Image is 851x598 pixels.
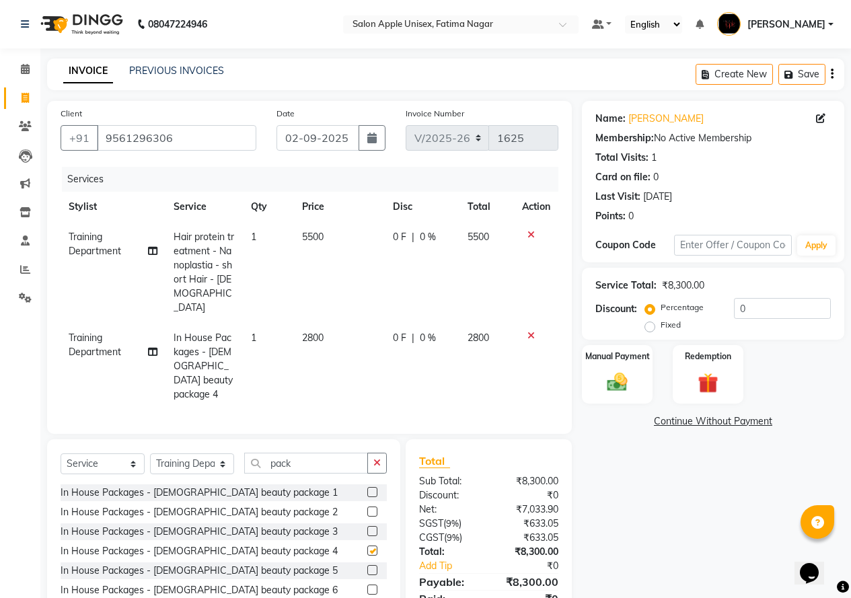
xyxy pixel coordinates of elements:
[419,454,450,468] span: Total
[420,331,436,345] span: 0 %
[409,574,489,590] div: Payable:
[488,574,568,590] div: ₹8,300.00
[595,112,626,126] div: Name:
[385,192,459,222] th: Disc
[174,231,234,313] span: Hair protein treatment - Nanoplastia - short Hair - [DEMOGRAPHIC_DATA]
[488,502,568,517] div: ₹7,033.90
[685,350,731,363] label: Redemption
[69,231,121,257] span: Training Department
[628,209,634,223] div: 0
[409,531,489,545] div: ( )
[409,488,489,502] div: Discount:
[409,502,489,517] div: Net:
[409,559,502,573] a: Add Tip
[409,517,489,531] div: ( )
[595,190,640,204] div: Last Visit:
[62,167,568,192] div: Services
[674,235,792,256] input: Enter Offer / Coupon Code
[419,517,443,529] span: SGST
[61,486,338,500] div: In House Packages - [DEMOGRAPHIC_DATA] beauty package 1
[419,531,444,544] span: CGST
[488,488,568,502] div: ₹0
[447,532,459,543] span: 9%
[661,301,704,313] label: Percentage
[302,231,324,243] span: 5500
[251,231,256,243] span: 1
[406,108,464,120] label: Invoice Number
[717,12,741,36] img: Tahira
[251,332,256,344] span: 1
[409,545,489,559] div: Total:
[61,125,98,151] button: +91
[446,518,459,529] span: 9%
[628,112,704,126] a: [PERSON_NAME]
[794,544,838,585] iframe: chat widget
[778,64,825,85] button: Save
[468,332,489,344] span: 2800
[420,230,436,244] span: 0 %
[393,230,406,244] span: 0 F
[61,505,338,519] div: In House Packages - [DEMOGRAPHIC_DATA] beauty package 2
[97,125,256,151] input: Search by Name/Mobile/Email/Code
[797,235,836,256] button: Apply
[409,474,489,488] div: Sub Total:
[393,331,406,345] span: 0 F
[174,332,233,400] span: In House Packages - [DEMOGRAPHIC_DATA] beauty package 4
[595,170,651,184] div: Card on file:
[61,544,338,558] div: In House Packages - [DEMOGRAPHIC_DATA] beauty package 4
[294,192,385,222] th: Price
[148,5,207,43] b: 08047224946
[692,371,725,396] img: _gift.svg
[412,331,414,345] span: |
[662,278,704,293] div: ₹8,300.00
[412,230,414,244] span: |
[488,545,568,559] div: ₹8,300.00
[69,332,121,358] span: Training Department
[747,17,825,32] span: [PERSON_NAME]
[661,319,681,331] label: Fixed
[595,131,831,145] div: No Active Membership
[63,59,113,83] a: INVOICE
[129,65,224,77] a: PREVIOUS INVOICES
[61,564,338,578] div: In House Packages - [DEMOGRAPHIC_DATA] beauty package 5
[61,192,165,222] th: Stylist
[653,170,659,184] div: 0
[585,350,650,363] label: Manual Payment
[244,453,368,474] input: Search or Scan
[651,151,657,165] div: 1
[243,192,294,222] th: Qty
[302,332,324,344] span: 2800
[601,371,634,394] img: _cash.svg
[595,302,637,316] div: Discount:
[696,64,773,85] button: Create New
[34,5,126,43] img: logo
[514,192,558,222] th: Action
[585,414,842,428] a: Continue Without Payment
[468,231,489,243] span: 5500
[459,192,514,222] th: Total
[643,190,672,204] div: [DATE]
[595,278,657,293] div: Service Total:
[488,531,568,545] div: ₹633.05
[165,192,243,222] th: Service
[595,209,626,223] div: Points:
[488,474,568,488] div: ₹8,300.00
[595,238,674,252] div: Coupon Code
[61,525,338,539] div: In House Packages - [DEMOGRAPHIC_DATA] beauty package 3
[595,151,649,165] div: Total Visits:
[61,583,338,597] div: In House Packages - [DEMOGRAPHIC_DATA] beauty package 6
[488,517,568,531] div: ₹633.05
[595,131,654,145] div: Membership:
[502,559,568,573] div: ₹0
[276,108,295,120] label: Date
[61,108,82,120] label: Client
